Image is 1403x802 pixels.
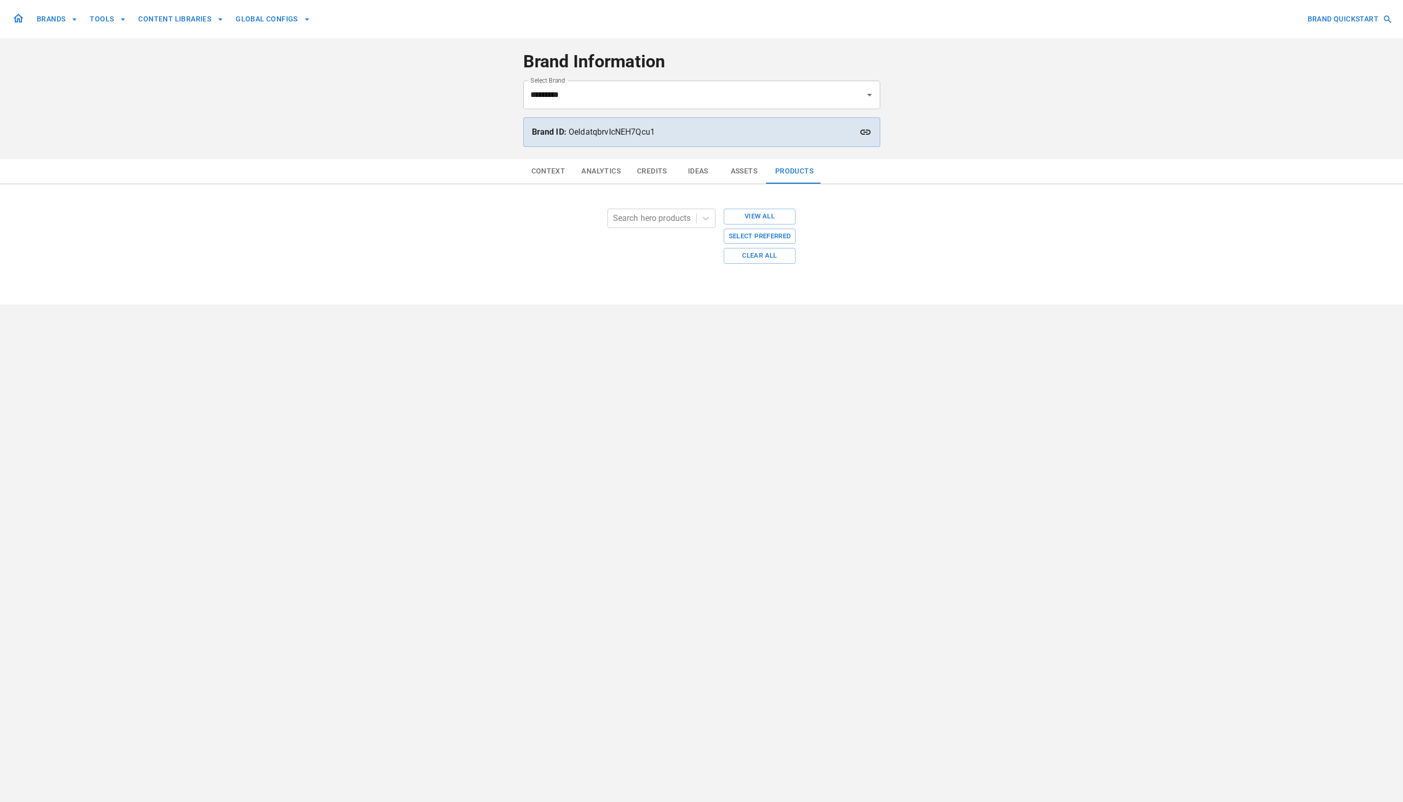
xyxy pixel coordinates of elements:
[573,159,629,184] button: Analytics
[33,10,82,29] button: BRANDS
[134,10,227,29] button: CONTENT LIBRARIES
[523,159,574,184] button: Context
[724,248,796,264] button: Clear All
[523,51,880,72] h4: Brand Information
[532,127,567,137] strong: Brand ID:
[232,10,314,29] button: GLOBAL CONFIGS
[862,88,877,102] button: Open
[1304,10,1395,29] button: BRAND QUICKSTART
[86,10,130,29] button: TOOLS
[724,229,796,244] button: Select Preferred
[721,159,767,184] button: Assets
[675,159,721,184] button: Ideas
[532,126,872,138] p: OeldatqbrvIcNEH7Qcu1
[629,159,675,184] button: Credits
[724,209,796,224] button: View All
[530,76,565,85] label: Select Brand
[767,159,822,184] button: Products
